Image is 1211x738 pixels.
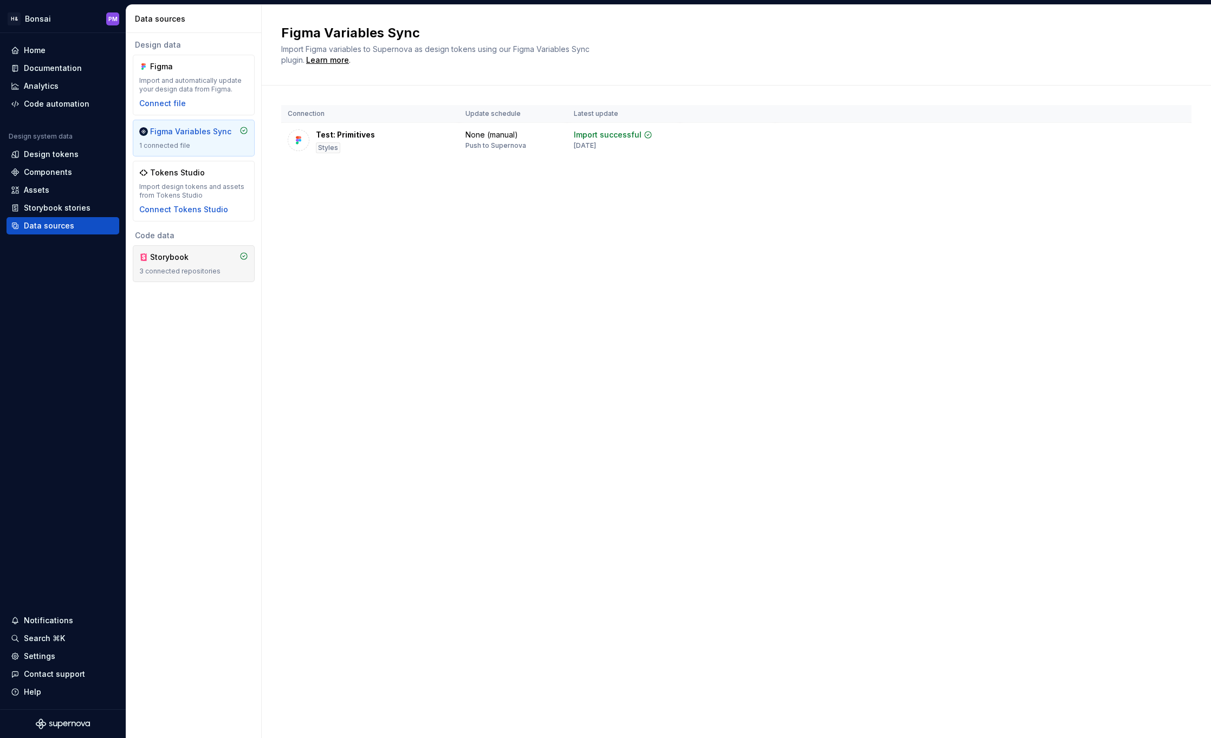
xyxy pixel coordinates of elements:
div: Notifications [24,615,73,626]
a: Documentation [7,60,119,77]
div: Import and automatically update your design data from Figma. [139,76,248,94]
a: Learn more [306,55,349,66]
div: Data sources [135,14,257,24]
div: Data sources [24,220,74,231]
div: 1 connected file [139,141,248,150]
button: H&BonsaiPM [2,7,124,30]
div: Documentation [24,63,82,74]
a: Tokens StudioImport design tokens and assets from Tokens StudioConnect Tokens Studio [133,161,255,221]
div: Components [24,167,72,178]
div: H& [8,12,21,25]
div: Storybook stories [24,203,90,213]
a: Home [7,42,119,59]
button: Help [7,683,119,701]
a: Storybook stories [7,199,119,217]
a: Analytics [7,77,119,95]
a: FigmaImport and automatically update your design data from Figma.Connect file [133,55,255,115]
h2: Figma Variables Sync [281,24,1178,42]
div: Bonsai [25,14,51,24]
div: Import successful [574,129,642,140]
th: Connection [281,105,459,123]
div: Assets [24,185,49,195]
div: Figma [150,61,202,72]
div: Settings [24,651,55,662]
a: Figma Variables Sync1 connected file [133,120,255,156]
span: . [305,56,351,64]
div: Code data [133,230,255,241]
div: Home [24,45,46,56]
a: Settings [7,648,119,665]
a: Design tokens [7,146,119,163]
button: Notifications [7,612,119,629]
div: 3 connected repositories [139,267,248,276]
div: Storybook [150,252,202,263]
div: Design system data [9,132,73,141]
span: Import Figma variables to Supernova as design tokens using our Figma Variables Sync plugin. [281,44,592,64]
div: Import design tokens and assets from Tokens Studio [139,182,248,200]
th: Update schedule [459,105,567,123]
div: Figma Variables Sync [150,126,231,137]
button: Connect file [139,98,186,109]
div: Analytics [24,81,59,92]
a: Data sources [7,217,119,234]
div: Styles [316,142,340,153]
button: Search ⌘K [7,630,119,647]
a: Assets [7,181,119,199]
div: [DATE] [574,141,596,150]
div: Test: Primitives [316,129,375,140]
div: Contact support [24,669,85,680]
button: Connect Tokens Studio [139,204,228,215]
div: Design tokens [24,149,79,160]
div: Code automation [24,99,89,109]
svg: Supernova Logo [36,719,90,729]
button: Contact support [7,665,119,683]
a: Components [7,164,119,181]
a: Code automation [7,95,119,113]
div: Tokens Studio [150,167,205,178]
div: None (manual) [465,129,518,140]
div: Design data [133,40,255,50]
div: Push to Supernova [465,141,526,150]
div: Search ⌘K [24,633,65,644]
div: PM [108,15,118,23]
div: Help [24,687,41,697]
th: Latest update [567,105,680,123]
a: Storybook3 connected repositories [133,245,255,282]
